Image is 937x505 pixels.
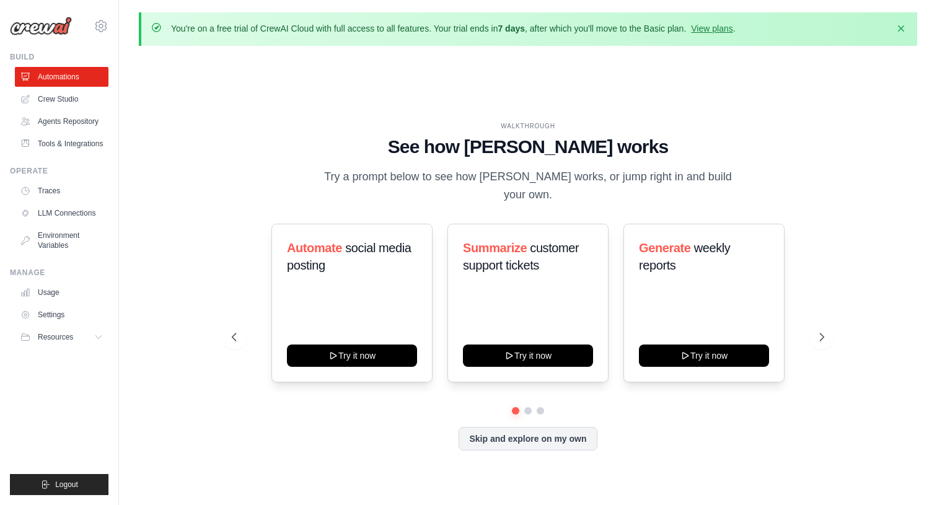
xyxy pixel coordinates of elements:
span: customer support tickets [463,241,579,272]
p: You're on a free trial of CrewAI Cloud with full access to all features. Your trial ends in , aft... [171,22,736,35]
a: Traces [15,181,108,201]
a: View plans [691,24,732,33]
div: Operate [10,166,108,176]
p: Try a prompt below to see how [PERSON_NAME] works, or jump right in and build your own. [320,168,736,204]
button: Skip and explore on my own [459,427,597,450]
div: Manage [10,268,108,278]
span: Resources [38,332,73,342]
button: Try it now [463,345,593,367]
a: LLM Connections [15,203,108,223]
span: Automate [287,241,342,255]
a: Agents Repository [15,112,108,131]
span: Summarize [463,241,527,255]
button: Logout [10,474,108,495]
a: Crew Studio [15,89,108,109]
span: Generate [639,241,691,255]
a: Automations [15,67,108,87]
button: Try it now [639,345,769,367]
button: Resources [15,327,108,347]
div: Build [10,52,108,62]
a: Settings [15,305,108,325]
strong: 7 days [498,24,525,33]
span: Logout [55,480,78,490]
a: Usage [15,283,108,302]
button: Try it now [287,345,417,367]
a: Environment Variables [15,226,108,255]
div: WALKTHROUGH [232,121,825,131]
a: Tools & Integrations [15,134,108,154]
h1: See how [PERSON_NAME] works [232,136,825,158]
img: Logo [10,17,72,35]
span: social media posting [287,241,411,272]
